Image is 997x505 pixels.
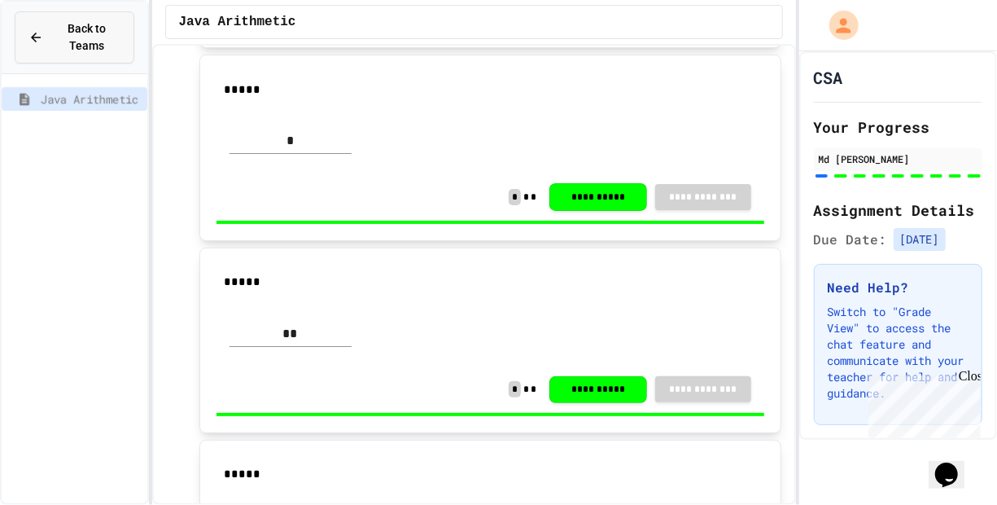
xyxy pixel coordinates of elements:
[7,7,112,103] div: Chat with us now!Close
[814,230,887,249] span: Due Date:
[894,228,946,251] span: [DATE]
[812,7,863,44] div: My Account
[53,20,120,55] span: Back to Teams
[814,116,982,138] h2: Your Progress
[862,369,981,438] iframe: chat widget
[41,90,141,108] span: Java Arithmetic
[828,278,969,297] h3: Need Help?
[819,151,977,166] div: Md [PERSON_NAME]
[929,440,981,489] iframe: chat widget
[179,12,296,32] span: Java Arithmetic
[814,66,843,89] h1: CSA
[814,199,982,222] h2: Assignment Details
[15,11,134,64] button: Back to Teams
[828,304,969,402] p: Switch to "Grade View" to access the chat feature and communicate with your teacher for help and ...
